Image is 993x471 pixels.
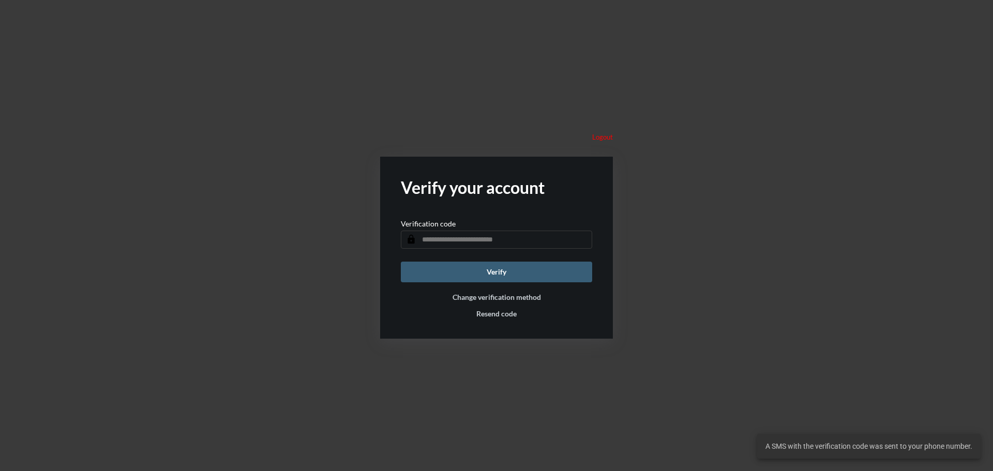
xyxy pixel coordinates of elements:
[401,262,592,282] button: Verify
[401,177,592,197] h2: Verify your account
[592,133,613,141] p: Logout
[401,219,456,228] p: Verification code
[453,293,541,301] button: Change verification method
[765,441,972,451] span: A SMS with the verification code was sent to your phone number.
[476,309,517,318] button: Resend code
